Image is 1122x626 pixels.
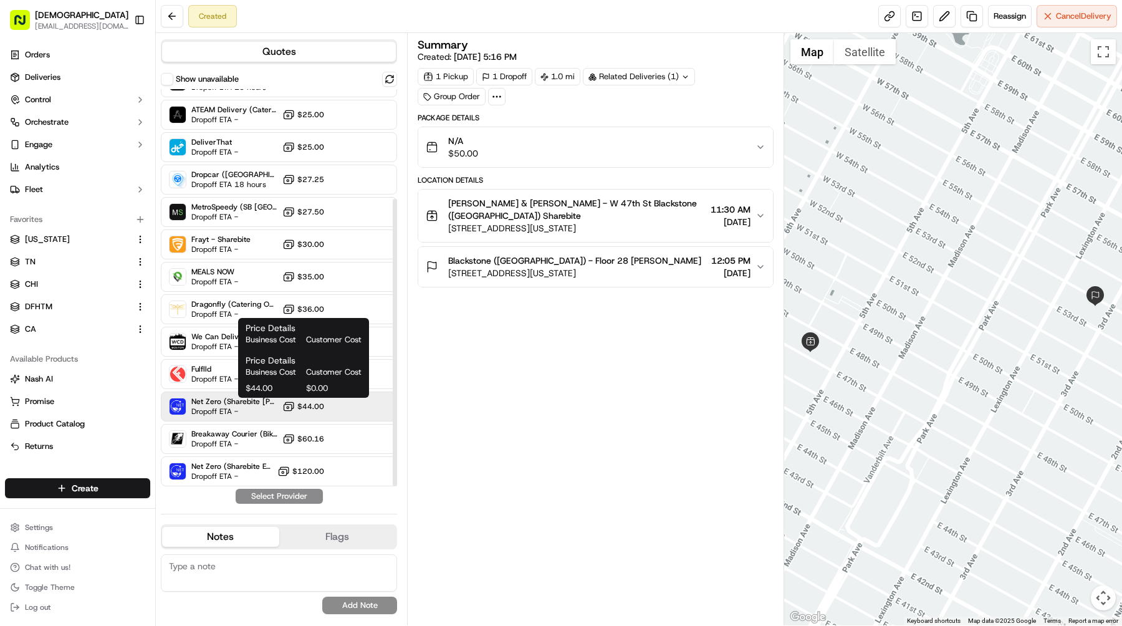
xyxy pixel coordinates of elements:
[25,373,53,385] span: Nash AI
[26,119,49,142] img: 1724597045416-56b7ee45-8013-43a0-a6f9-03cb97ddad50
[448,147,478,160] span: $50.00
[191,234,251,244] span: Frayt - Sharebite
[5,559,150,576] button: Chat with us!
[170,463,186,479] img: Net Zero (Sharebite E-Bike)
[191,202,277,212] span: MetroSpeedy (SB [GEOGRAPHIC_DATA])
[191,115,277,125] span: Dropoff ETA -
[25,194,35,204] img: 1736555255976-a54dd68f-1ca7-489b-9aae-adbdc363a1c4
[5,599,150,616] button: Log out
[170,431,186,447] img: Breakaway Courier (Bikes - hourly)
[7,240,100,262] a: 📗Knowledge Base
[5,579,150,596] button: Toggle Theme
[191,277,238,287] span: Dropoff ETA -
[191,407,277,417] span: Dropoff ETA -
[1037,5,1117,27] button: CancelDelivery
[170,398,186,415] img: Net Zero (Sharebite Walker)
[39,193,103,203] span: Klarizel Pensader
[212,123,227,138] button: Start new chat
[25,184,43,195] span: Fleet
[25,279,38,290] span: CHI
[1043,617,1061,624] a: Terms (opens in new tab)
[5,369,150,389] button: Nash AI
[10,279,130,290] a: CHI
[476,68,532,85] div: 1 Dropoff
[170,236,186,253] img: Frayt - Sharebite
[191,461,272,471] span: Net Zero (Sharebite E-Bike)
[191,212,277,222] span: Dropoff ETA -
[25,139,52,150] span: Engage
[25,94,51,105] span: Control
[5,539,150,556] button: Notifications
[448,267,701,279] span: [STREET_ADDRESS][US_STATE]
[297,272,324,282] span: $35.00
[454,51,517,62] span: [DATE] 5:16 PM
[25,49,50,60] span: Orders
[5,157,150,177] a: Analytics
[56,119,204,132] div: Start new chat
[282,238,324,251] button: $30.00
[246,367,301,378] span: Business Cost
[5,229,150,249] button: [US_STATE]
[25,542,69,552] span: Notifications
[170,107,186,123] img: ATEAM Delivery (Catering)
[191,299,277,309] span: Dragonfly (Catering Onfleet)
[297,207,324,217] span: $27.50
[25,234,70,245] span: [US_STATE]
[5,349,150,369] div: Available Products
[25,396,54,407] span: Promise
[246,334,301,345] span: Business Cost
[711,216,750,228] span: [DATE]
[306,334,362,345] span: Customer Cost
[246,383,301,394] span: $44.00
[105,193,110,203] span: •
[191,267,238,277] span: MEALS NOW
[12,181,32,201] img: Klarizel Pensader
[306,367,362,378] span: Customer Cost
[191,309,277,319] span: Dropoff ETA -
[193,160,227,175] button: See all
[279,527,396,547] button: Flags
[1056,11,1111,22] span: Cancel Delivery
[191,364,238,374] span: Fulflld
[5,478,150,498] button: Create
[418,113,774,123] div: Package Details
[711,203,750,216] span: 11:30 AM
[10,418,145,430] a: Product Catalog
[12,50,227,70] p: Welcome 👋
[191,429,277,439] span: Breakaway Courier (Bikes - hourly)
[191,439,277,449] span: Dropoff ETA -
[790,39,834,64] button: Show street map
[10,301,130,312] a: DFHTM
[124,276,151,285] span: Pylon
[297,110,324,120] span: $25.00
[246,354,362,367] h1: Price Details
[5,180,150,200] button: Fleet
[5,252,150,272] button: TN
[5,209,150,229] div: Favorites
[418,88,486,105] div: Group Order
[118,245,200,258] span: API Documentation
[297,402,324,412] span: $44.00
[25,245,95,258] span: Knowledge Base
[162,42,396,62] button: Quotes
[5,135,150,155] button: Engage
[170,366,186,382] img: Fulflld
[105,246,115,256] div: 💻
[448,222,706,234] span: [STREET_ADDRESS][US_STATE]
[12,12,37,37] img: Nash
[88,275,151,285] a: Powered byPylon
[297,434,324,444] span: $60.16
[277,465,324,478] button: $120.00
[56,132,171,142] div: We're available if you need us!
[282,271,324,283] button: $35.00
[191,180,277,190] span: Dropoff ETA 18 hours
[5,436,150,456] button: Returns
[448,254,701,267] span: Blackstone ([GEOGRAPHIC_DATA]) - Floor 28 [PERSON_NAME]
[25,117,69,128] span: Orchestrate
[988,5,1032,27] button: Reassign
[72,482,98,494] span: Create
[176,74,239,85] label: Show unavailable
[535,68,580,85] div: 1.0 mi
[297,304,324,314] span: $36.00
[282,173,324,186] button: $27.25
